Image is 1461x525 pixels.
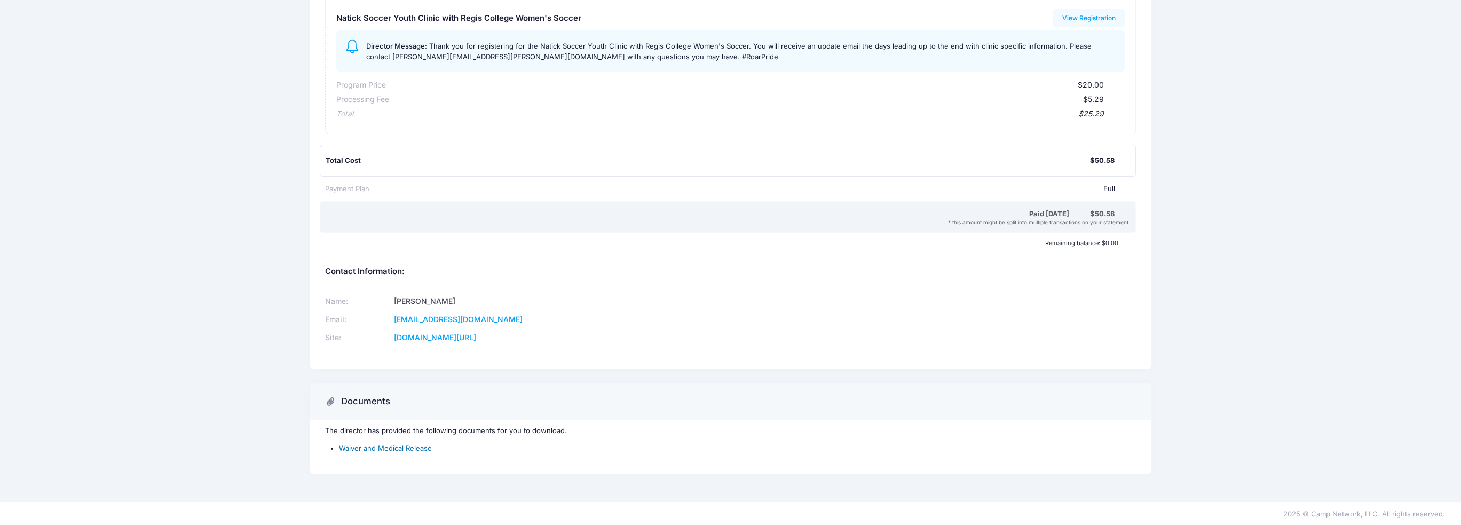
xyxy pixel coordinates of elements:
div: Remaining balance: $0.00 [320,240,1124,246]
span: Director Message: [366,42,427,50]
a: View Registration [1053,9,1125,27]
h3: Documents [341,396,390,407]
a: [EMAIL_ADDRESS][DOMAIN_NAME] [394,315,523,324]
div: $5.29 [389,94,1104,105]
div: $50.58 [1090,209,1115,220]
div: Total Cost [326,155,1090,166]
h5: Natick Soccer Youth Clinic with Regis College Women's Soccer [336,14,581,23]
span: $20.00 [1078,80,1104,89]
td: Email: [325,310,390,328]
div: $25.29 [353,108,1104,120]
div: Total [336,108,353,120]
div: $50.58 [1090,155,1115,166]
td: [PERSON_NAME] [390,292,716,310]
span: 2025 © Camp Network, LLC. All rights reserved. [1283,510,1445,518]
p: The director has provided the following documents for you to download. [325,426,1136,436]
span: Thank you for registering for the Natick Soccer Youth Clinic with Regis College Women's Soccer. Y... [366,42,1092,61]
td: Site: [325,328,390,347]
div: * this amount might be split into multiple transactions on your statement [322,219,1133,225]
div: Full [369,184,1115,194]
div: Payment Plan [325,184,369,194]
div: Program Price [336,80,386,91]
h5: Contact Information: [325,267,1136,277]
div: Paid [DATE] [327,209,1090,220]
div: Processing Fee [336,94,389,105]
a: Waiver and Medical Release [339,444,432,452]
a: [DOMAIN_NAME][URL] [394,333,476,342]
td: Name: [325,292,390,310]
